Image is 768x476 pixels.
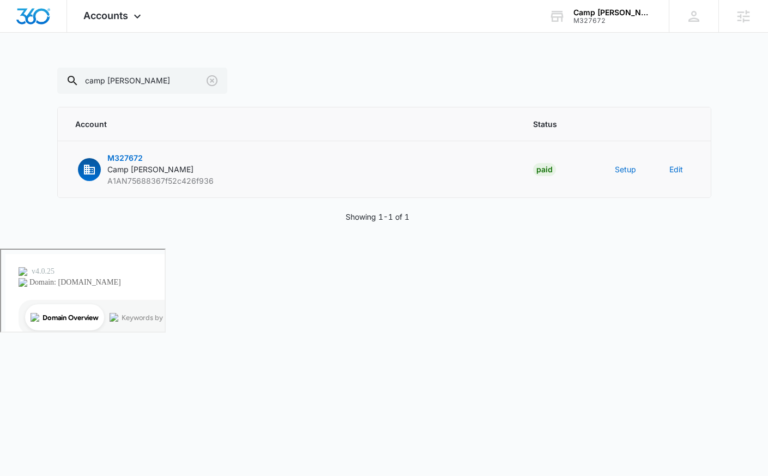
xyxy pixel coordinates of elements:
button: Setup [615,164,636,175]
div: Keywords by Traffic [120,64,184,71]
span: M327672 [107,153,143,162]
img: website_grey.svg [17,28,26,37]
span: Camp [PERSON_NAME] [107,165,193,174]
img: tab_keywords_by_traffic_grey.svg [108,63,117,72]
input: Search... [57,68,227,94]
span: A1AN75688367f52c426f936 [107,176,214,185]
div: v 4.0.25 [31,17,53,26]
button: M327672Camp [PERSON_NAME]A1AN75688367f52c426f936 [75,152,214,186]
div: Domain: [DOMAIN_NAME] [28,28,120,37]
div: Paid [533,163,556,176]
button: Clear [203,72,221,89]
span: Accounts [83,10,128,21]
button: Edit [669,164,683,175]
div: account name [573,8,653,17]
span: Account [75,118,507,130]
span: Status [533,118,589,130]
div: account id [573,17,653,25]
img: tab_domain_overview_orange.svg [29,63,38,72]
div: Domain Overview [41,64,98,71]
p: Showing 1-1 of 1 [346,211,409,222]
img: logo_orange.svg [17,17,26,26]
